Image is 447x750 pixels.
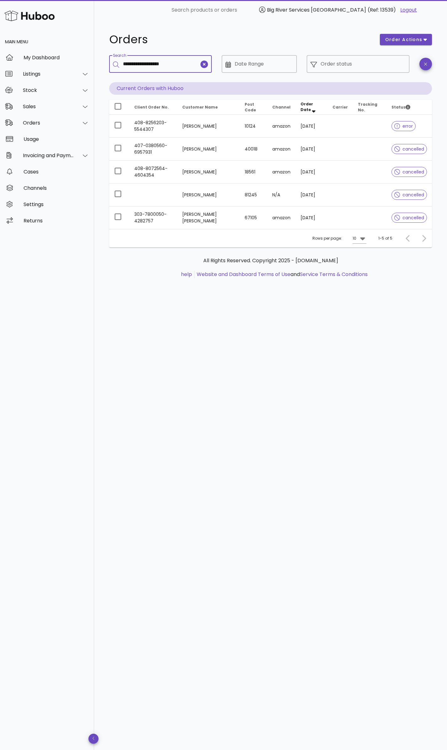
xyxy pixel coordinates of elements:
[272,104,290,110] span: Channel
[245,102,256,113] span: Post Code
[177,184,240,206] td: [PERSON_NAME]
[353,100,386,115] th: Tracking No.
[267,100,295,115] th: Channel
[295,115,328,138] td: [DATE]
[200,61,208,68] button: clear icon
[353,236,356,241] div: 10
[394,170,424,174] span: cancelled
[267,206,295,229] td: amazon
[380,34,432,45] button: order actions
[109,82,432,95] p: Current Orders with Huboo
[353,233,366,243] div: 10Rows per page:
[113,53,126,58] label: Search
[23,71,74,77] div: Listings
[240,161,267,184] td: 18561
[129,100,177,115] th: Client Order No.
[23,87,74,93] div: Stock
[197,271,290,278] a: Website and Dashboard Terms of Use
[394,215,424,220] span: cancelled
[386,100,432,115] th: Status
[327,100,353,115] th: Carrier
[333,104,348,110] span: Carrier
[129,115,177,138] td: 408-8256203-5544307
[394,193,424,197] span: cancelled
[129,206,177,229] td: 303-7800050-4282757
[267,138,295,161] td: amazon
[295,138,328,161] td: [DATE]
[134,104,169,110] span: Client Order No.
[4,9,55,23] img: Huboo Logo
[295,161,328,184] td: [DATE]
[368,6,396,13] span: (Ref: 13539)
[385,36,423,43] span: order actions
[24,136,89,142] div: Usage
[177,100,240,115] th: Customer Name
[295,100,328,115] th: Order Date: Sorted descending. Activate to remove sorting.
[129,161,177,184] td: 408-8072564-4604354
[267,115,295,138] td: amazon
[23,104,74,109] div: Sales
[300,271,368,278] a: Service Terms & Conditions
[240,138,267,161] td: 40018
[312,229,366,247] div: Rows per page:
[177,138,240,161] td: [PERSON_NAME]
[391,104,410,110] span: Status
[24,185,89,191] div: Channels
[378,236,392,241] div: 1-5 of 5
[177,206,240,229] td: [PERSON_NAME] [PERSON_NAME]
[240,115,267,138] td: 10124
[182,104,218,110] span: Customer Name
[394,124,413,128] span: error
[267,184,295,206] td: N/A
[129,138,177,161] td: 407-0380560-6957931
[358,102,377,113] span: Tracking No.
[109,34,372,45] h1: Orders
[23,152,74,158] div: Invoicing and Payments
[24,55,89,61] div: My Dashboard
[24,169,89,175] div: Cases
[240,206,267,229] td: 67105
[267,6,366,13] span: Big River Services [GEOGRAPHIC_DATA]
[240,100,267,115] th: Post Code
[295,184,328,206] td: [DATE]
[24,218,89,224] div: Returns
[177,115,240,138] td: [PERSON_NAME]
[23,120,74,126] div: Orders
[301,101,313,112] span: Order Date
[177,161,240,184] td: [PERSON_NAME]
[240,184,267,206] td: 81245
[181,271,192,278] a: help
[194,271,368,278] li: and
[267,161,295,184] td: amazon
[295,206,328,229] td: [DATE]
[394,147,424,151] span: cancelled
[114,257,427,264] p: All Rights Reserved. Copyright 2025 - [DOMAIN_NAME]
[24,201,89,207] div: Settings
[400,6,417,14] a: Logout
